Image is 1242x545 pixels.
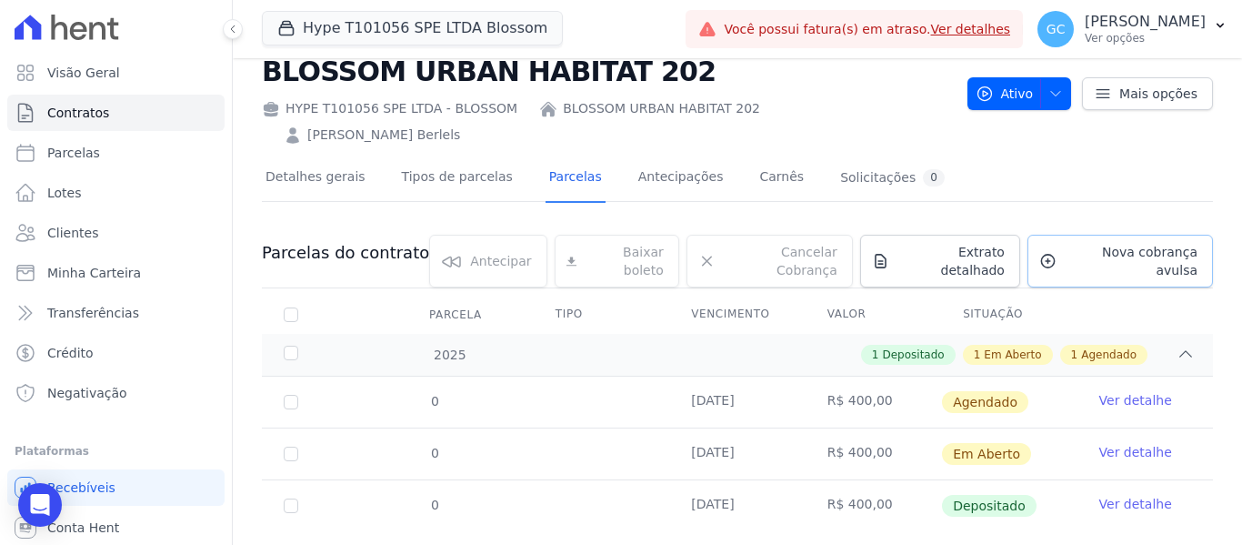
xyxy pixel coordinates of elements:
[806,296,941,334] th: Valor
[262,242,429,264] h3: Parcelas do contrato
[262,99,517,118] div: HYPE T101056 SPE LTDA - BLOSSOM
[47,479,115,497] span: Recebíveis
[896,243,1005,279] span: Extrato detalhado
[47,344,94,362] span: Crédito
[47,184,82,202] span: Lotes
[635,155,727,203] a: Antecipações
[284,499,298,513] input: Só é possível selecionar pagamentos em aberto
[669,429,805,479] td: [DATE]
[974,347,981,363] span: 1
[1081,347,1137,363] span: Agendado
[840,169,945,187] div: Solicitações
[262,155,369,203] a: Detalhes gerais
[669,377,805,428] td: [DATE]
[429,446,439,460] span: 0
[806,480,941,531] td: R$ 400,00
[669,296,805,334] th: Vencimento
[47,144,100,162] span: Parcelas
[47,519,119,537] span: Conta Hent
[7,215,225,251] a: Clientes
[546,155,606,203] a: Parcelas
[976,77,1034,110] span: Ativo
[7,469,225,506] a: Recebíveis
[1027,235,1213,288] a: Nova cobrança avulsa
[1082,77,1213,110] a: Mais opções
[1099,443,1172,461] a: Ver detalhe
[872,347,879,363] span: 1
[806,429,941,479] td: R$ 400,00
[7,175,225,211] a: Lotes
[860,235,1020,288] a: Extrato detalhado
[7,135,225,171] a: Parcelas
[262,51,953,92] h2: BLOSSOM URBAN HABITAT 202
[1119,85,1197,103] span: Mais opções
[883,347,945,363] span: Depositado
[1047,23,1066,35] span: GC
[429,498,439,512] span: 0
[806,377,941,428] td: R$ 400,00
[7,255,225,291] a: Minha Carteira
[7,375,225,411] a: Negativação
[47,224,98,242] span: Clientes
[942,391,1028,413] span: Agendado
[18,483,62,527] div: Open Intercom Messenger
[931,22,1011,36] a: Ver detalhes
[307,126,460,145] a: [PERSON_NAME] Berlels
[262,11,563,45] button: Hype T101056 SPE LTDA Blossom
[7,335,225,371] a: Crédito
[284,447,298,461] input: default
[984,347,1041,363] span: Em Aberto
[398,155,516,203] a: Tipos de parcelas
[1064,243,1197,279] span: Nova cobrança avulsa
[429,394,439,409] span: 0
[534,296,669,334] th: Tipo
[7,55,225,91] a: Visão Geral
[942,443,1031,465] span: Em Aberto
[47,64,120,82] span: Visão Geral
[669,480,805,531] td: [DATE]
[15,440,217,462] div: Plataformas
[563,99,760,118] a: BLOSSOM URBAN HABITAT 202
[47,264,141,282] span: Minha Carteira
[923,169,945,187] div: 0
[1023,4,1242,55] button: GC [PERSON_NAME] Ver opções
[47,304,139,322] span: Transferências
[1099,391,1172,409] a: Ver detalhe
[7,95,225,131] a: Contratos
[1085,31,1206,45] p: Ver opções
[967,77,1072,110] button: Ativo
[756,155,807,203] a: Carnês
[942,495,1037,517] span: Depositado
[1099,495,1172,513] a: Ver detalhe
[724,20,1010,39] span: Você possui fatura(s) em atraso.
[284,395,298,409] input: default
[47,384,127,402] span: Negativação
[47,104,109,122] span: Contratos
[407,297,504,333] div: Parcela
[941,296,1077,334] th: Situação
[1085,13,1206,31] p: [PERSON_NAME]
[836,155,948,203] a: Solicitações0
[1071,347,1078,363] span: 1
[7,295,225,331] a: Transferências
